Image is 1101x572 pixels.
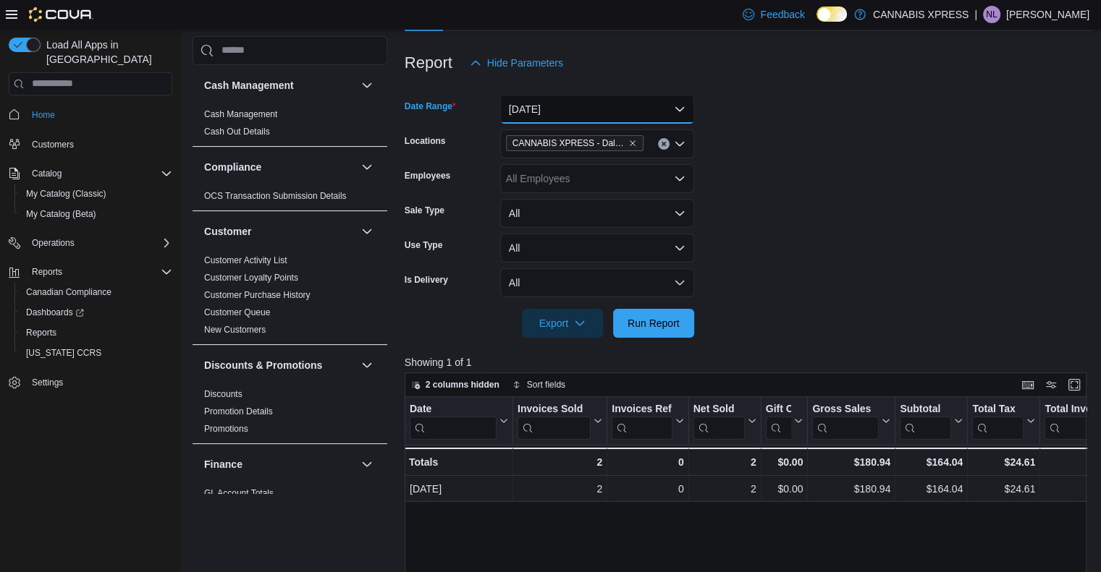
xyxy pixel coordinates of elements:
span: Cash Management [204,108,277,120]
button: 2 columns hidden [405,376,505,393]
button: Cash Management [358,77,376,94]
a: Promotion Details [204,406,273,417]
button: Invoices Ref [612,402,683,439]
h3: Cash Management [204,78,294,93]
a: GL Account Totals [204,488,274,498]
a: Customers [26,136,80,153]
div: $0.00 [766,480,803,498]
p: Showing 1 of 1 [405,355,1094,370]
a: Cash Out Details [204,127,270,137]
div: 0 [612,453,683,471]
div: Cash Management [193,106,387,146]
label: Locations [405,135,446,147]
div: Gift Cards [765,402,791,416]
span: Settings [26,373,172,391]
label: Date Range [405,101,456,112]
div: Net Sold [693,402,744,416]
div: Total Tax [972,402,1024,416]
h3: Customer [204,224,251,239]
button: [US_STATE] CCRS [14,343,178,363]
span: Customer Queue [204,307,270,318]
div: Gross Sales [812,402,879,439]
p: [PERSON_NAME] [1006,6,1089,23]
span: CANNABIS XPRESS - Dalhousie ([PERSON_NAME][GEOGRAPHIC_DATA]) [512,136,625,150]
button: Keyboard shortcuts [1019,376,1037,393]
div: Invoices Sold [518,402,591,416]
div: $0.00 [765,453,803,471]
div: Invoices Ref [612,402,672,439]
button: All [500,268,694,297]
div: Gift Card Sales [765,402,791,439]
button: All [500,199,694,228]
button: Canadian Compliance [14,282,178,302]
div: Gross Sales [812,402,879,416]
div: $24.61 [972,453,1035,471]
span: Canadian Compliance [20,283,172,301]
button: Compliance [204,160,355,174]
div: $164.04 [900,453,963,471]
button: Finance [204,457,355,471]
button: Finance [358,456,376,473]
div: $24.61 [972,480,1035,498]
span: CANNABIS XPRESS - Dalhousie (William Street) [506,135,644,151]
button: My Catalog (Beta) [14,204,178,224]
span: OCS Transaction Submission Details [204,190,347,202]
div: Date [410,402,497,416]
span: Load All Apps in [GEOGRAPHIC_DATA] [41,38,172,67]
a: Customer Purchase History [204,290,311,300]
span: Reports [20,324,172,341]
span: Feedback [760,7,804,22]
span: Home [32,109,55,121]
div: Date [410,402,497,439]
button: [DATE] [500,95,694,124]
button: Sort fields [507,376,571,393]
button: Open list of options [674,138,686,150]
span: Settings [32,377,63,388]
a: Home [26,106,61,124]
button: Settings [3,372,178,393]
span: Customers [26,135,172,153]
a: [US_STATE] CCRS [20,344,107,362]
button: Gift Cards [765,402,803,439]
span: Reports [26,263,172,281]
label: Use Type [405,239,442,251]
span: NL [986,6,997,23]
span: My Catalog (Classic) [26,188,106,200]
span: [US_STATE] CCRS [26,347,101,359]
a: Reports [20,324,62,341]
button: Reports [3,262,178,282]
button: Discounts & Promotions [358,357,376,374]
div: Totals [409,453,508,471]
label: Employees [405,170,450,182]
span: Catalog [26,165,172,182]
a: Dashboards [20,304,90,321]
a: Promotions [204,424,248,434]
span: Hide Parameters [487,56,563,70]
a: Customer Activity List [204,255,287,265]
div: $180.94 [812,453,890,471]
span: Customer Purchase History [204,289,311,301]
button: Customer [204,224,355,239]
button: Remove CANNABIS XPRESS - Dalhousie (William Street) from selection in this group [628,139,637,148]
span: My Catalog (Beta) [20,205,172,223]
div: $180.94 [812,480,890,498]
h3: Discounts & Promotions [204,358,322,372]
button: Operations [26,234,80,252]
a: Dashboards [14,302,178,323]
div: 2 [693,480,756,498]
button: Gross Sales [812,402,890,439]
h3: Compliance [204,160,261,174]
button: Subtotal [900,402,963,439]
a: My Catalog (Classic) [20,185,112,202]
span: Reports [26,327,56,338]
a: Canadian Compliance [20,283,117,301]
a: My Catalog (Beta) [20,205,102,223]
h3: Report [405,54,452,72]
button: Total Tax [972,402,1035,439]
nav: Complex example [9,98,172,431]
span: New Customers [204,324,266,336]
span: Canadian Compliance [26,286,111,298]
a: Discounts [204,389,242,399]
input: Dark Mode [817,7,847,22]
